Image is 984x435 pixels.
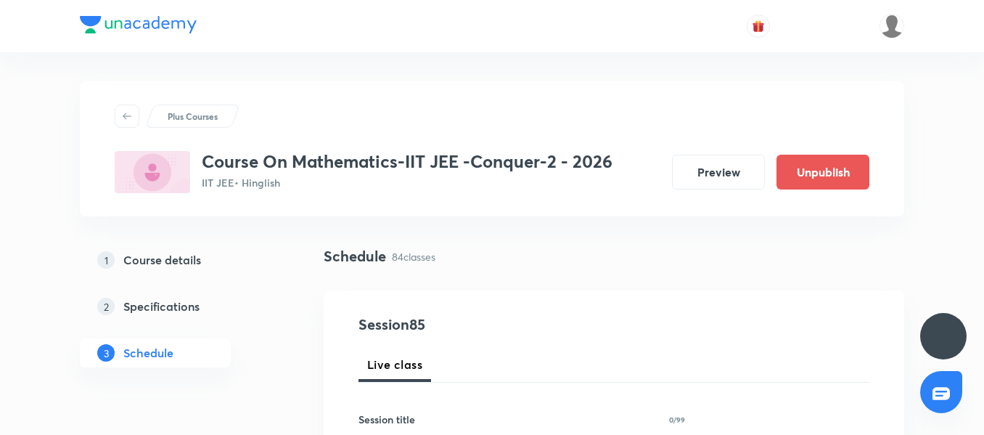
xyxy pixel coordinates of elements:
[168,110,218,123] p: Plus Courses
[202,175,612,190] p: IIT JEE • Hinglish
[97,298,115,315] p: 2
[97,251,115,269] p: 1
[324,245,386,267] h4: Schedule
[202,151,612,172] h3: Course On Mathematics-IIT JEE -Conquer-2 - 2026
[747,15,770,38] button: avatar
[123,344,173,362] h5: Schedule
[80,16,197,33] img: Company Logo
[776,155,869,190] button: Unpublish
[115,151,190,193] img: B7A8F1A0-EC60-4E72-9281-DD09BEE5E173_plus.png
[123,251,201,269] h5: Course details
[80,16,197,37] a: Company Logo
[97,344,115,362] p: 3
[80,245,277,275] a: 1Course details
[123,298,200,315] h5: Specifications
[367,356,422,373] span: Live class
[880,14,904,38] img: Gopal Kumar
[358,314,623,336] h4: Session 85
[80,292,277,321] a: 2Specifications
[935,328,952,345] img: ttu
[752,20,765,33] img: avatar
[358,412,415,427] h6: Session title
[392,249,435,264] p: 84 classes
[672,155,765,190] button: Preview
[669,416,685,423] p: 0/99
